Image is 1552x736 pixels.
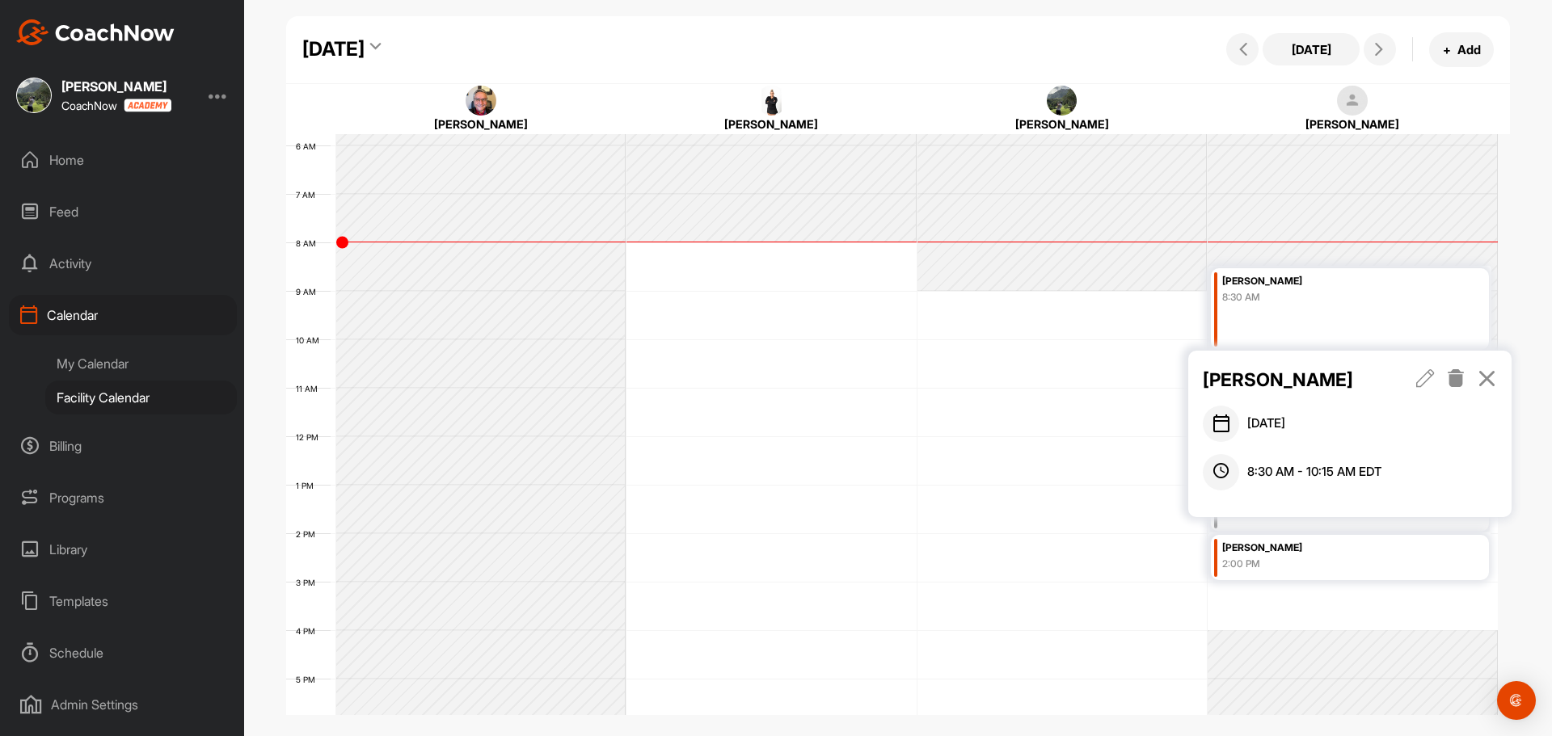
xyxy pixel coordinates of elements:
[757,86,787,116] img: square_7ee835a2650ae451ce6ad85be302c7a3.jpg
[361,116,602,132] div: [PERSON_NAME]
[9,684,237,725] div: Admin Settings
[1222,539,1439,557] div: [PERSON_NAME]
[466,86,496,116] img: square_519f55ad9c2cbfefa154b9b1ed929c7b.jpg
[286,238,332,248] div: 8 AM
[1203,366,1385,393] p: [PERSON_NAME]
[286,287,332,297] div: 9 AM
[1443,41,1451,58] span: +
[1429,32,1494,67] button: +Add
[286,481,330,490] div: 1 PM
[9,295,237,335] div: Calendar
[9,426,237,466] div: Billing
[1222,290,1439,305] div: 8:30 AM
[9,529,237,570] div: Library
[16,19,175,45] img: CoachNow
[1047,86,1078,116] img: square_3181bc1b29b8c33c139cdcd77bcaf626.jpg
[16,78,52,113] img: square_3181bc1b29b8c33c139cdcd77bcaf626.jpg
[286,432,335,442] div: 12 PM
[1222,557,1439,571] div: 2:00 PM
[286,529,331,539] div: 2 PM
[9,581,237,621] div: Templates
[286,190,331,200] div: 7 AM
[286,675,331,684] div: 5 PM
[941,116,1183,132] div: [PERSON_NAME]
[9,191,237,232] div: Feed
[61,80,171,93] div: [PERSON_NAME]
[286,384,334,393] div: 11 AM
[651,116,892,132] div: [PERSON_NAME]
[61,99,171,112] div: CoachNow
[9,243,237,284] div: Activity
[9,477,237,518] div: Programs
[45,381,237,414] div: Facility Calendar
[302,35,365,64] div: [DATE]
[45,347,237,381] div: My Calendar
[286,578,331,587] div: 3 PM
[124,99,171,112] img: CoachNow acadmey
[1222,272,1439,291] div: [PERSON_NAME]
[1232,116,1474,132] div: [PERSON_NAME]
[1247,414,1285,433] span: [DATE]
[1247,463,1381,482] span: 8:30 AM - 10:15 AM EDT
[1263,33,1360,65] button: [DATE]
[9,633,237,673] div: Schedule
[1497,681,1536,720] div: Open Intercom Messenger
[286,626,331,636] div: 4 PM
[1337,86,1368,116] img: square_default-ef6cabf814de5a2bf16c804365e32c732080f9872bdf737d349900a9daf73cf9.png
[286,141,332,151] div: 6 AM
[9,140,237,180] div: Home
[286,335,335,345] div: 10 AM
